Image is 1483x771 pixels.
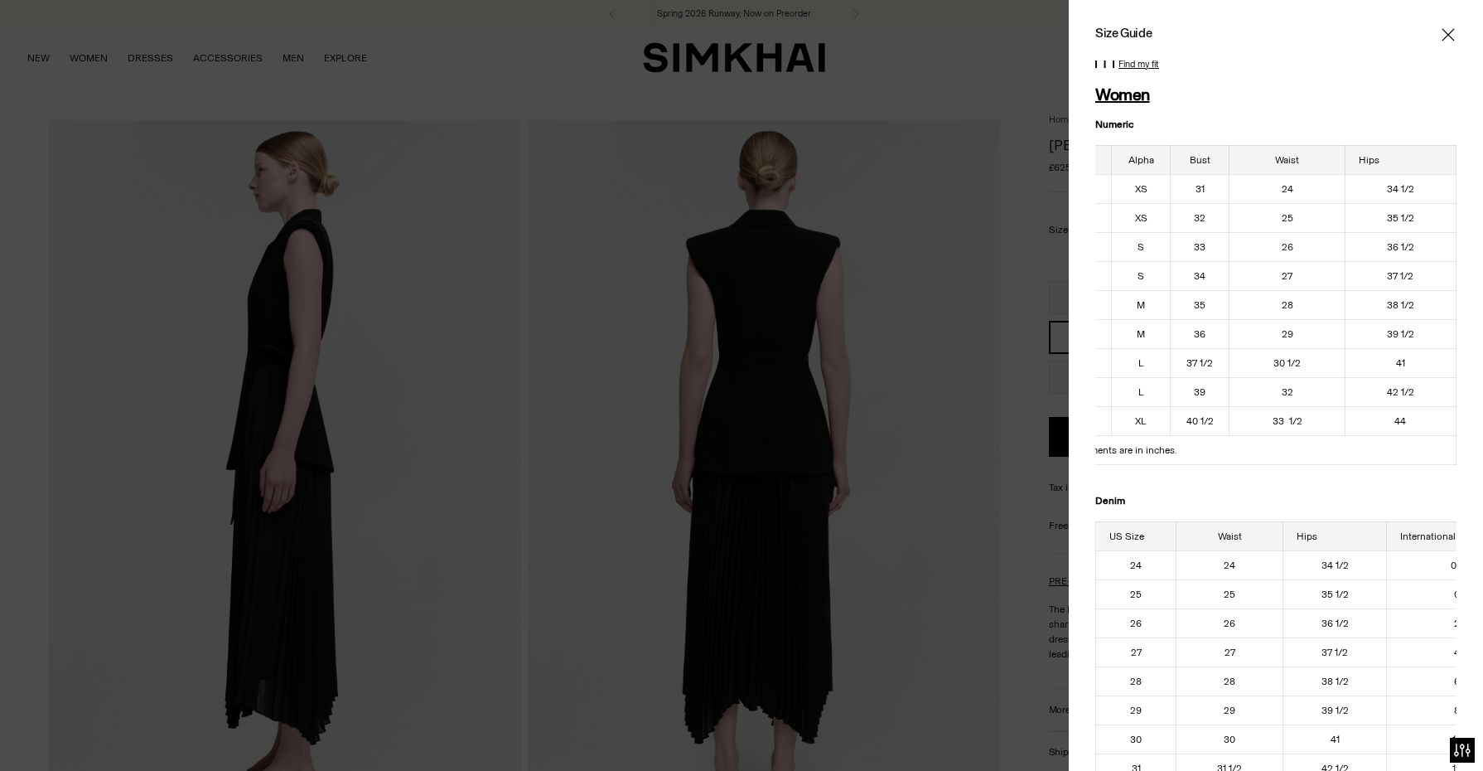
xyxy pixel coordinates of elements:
td: 32 [1171,203,1229,232]
td: M [1112,319,1171,348]
td: 34 1/2 [1283,550,1386,579]
td: 35 1/2 [1345,203,1456,232]
th: Alpha [1112,145,1171,174]
td: 44 [1345,406,1456,435]
td: 35 [1171,290,1229,319]
td: 39 [1171,377,1229,406]
td: 24 [1176,550,1283,579]
td: 24 [1096,550,1176,579]
td: 29 [1229,319,1345,348]
td: 37 1/2 [1171,348,1229,377]
td: 28 [1229,290,1345,319]
td: S [1112,232,1171,261]
td: 26 [1176,609,1283,638]
td: S [1112,261,1171,290]
td: 38 1/2 [1283,667,1386,696]
button: Close [1440,27,1456,43]
th: US Size [1096,521,1176,550]
td: 27 [1096,638,1176,667]
td: 41 [1345,348,1456,377]
td: 32 [1229,377,1345,406]
td: 31 [1171,174,1229,203]
td: 37 1/2 [1345,261,1456,290]
td: 35 1/2 [1283,579,1386,609]
td: 26 [1229,232,1345,261]
td: L [1112,348,1171,377]
td: 27 [1176,638,1283,667]
td: XS [1112,203,1171,232]
td: All measurements are in inches. [1025,435,1456,464]
td: 25 [1176,579,1283,609]
td: 36 1/2 [1345,232,1456,261]
th: Waist [1176,521,1283,550]
td: 34 [1171,261,1229,290]
td: 24 [1229,174,1345,203]
td: 38 1/2 [1345,290,1456,319]
th: Bust [1171,145,1229,174]
th: Waist [1229,145,1345,174]
strong: Numeric [1095,119,1133,130]
td: L [1112,377,1171,406]
td: 28 [1176,667,1283,696]
td: 26 [1096,609,1176,638]
td: 30 [1096,725,1176,754]
td: 27 [1229,261,1345,290]
td: 41 [1283,725,1386,754]
td: 29 [1176,696,1283,725]
td: 29 [1096,696,1176,725]
td: 33 1/2 [1229,406,1345,435]
th: Hips [1283,521,1386,550]
td: 37 1/2 [1283,638,1386,667]
strong: Women [1095,85,1150,104]
strong: Denim [1095,495,1125,507]
th: Hips [1345,145,1456,174]
td: 39 1/2 [1283,696,1386,725]
td: 30 [1176,725,1283,754]
td: 42 1/2 [1345,377,1456,406]
td: 25 [1096,579,1176,609]
td: M [1112,290,1171,319]
td: 30 1/2 [1229,348,1345,377]
td: 39 1/2 [1345,319,1456,348]
td: 28 [1096,667,1176,696]
td: XS [1112,174,1171,203]
td: 36 1/2 [1283,609,1386,638]
td: 25 [1229,203,1345,232]
td: 36 [1171,319,1229,348]
td: 33 [1171,232,1229,261]
td: 34 1/2 [1345,174,1456,203]
td: XL [1112,406,1171,435]
td: 40 1/2 [1171,406,1229,435]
